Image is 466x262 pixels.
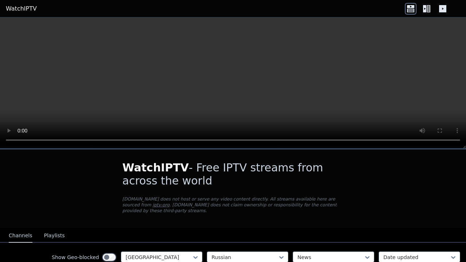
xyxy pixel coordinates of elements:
label: Show Geo-blocked [52,254,99,261]
span: WatchIPTV [122,161,189,174]
a: WatchIPTV [6,4,37,13]
p: [DOMAIN_NAME] does not host or serve any video content directly. All streams available here are s... [122,196,344,214]
a: iptv-org [153,202,170,207]
button: Channels [9,229,32,243]
h1: - Free IPTV streams from across the world [122,161,344,187]
button: Playlists [44,229,65,243]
